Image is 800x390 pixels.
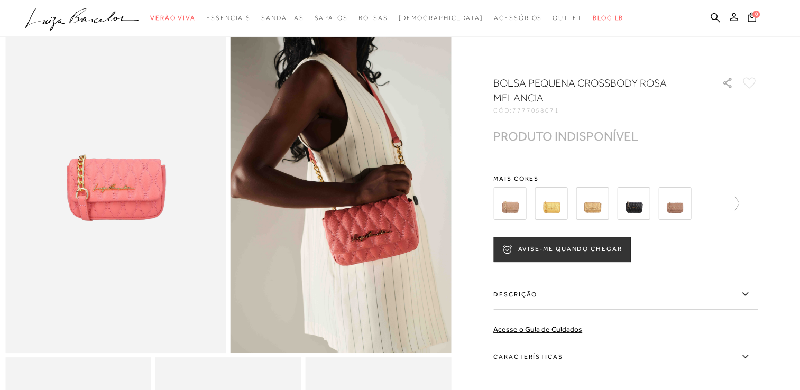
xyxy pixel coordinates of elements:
[314,14,347,22] span: Sapatos
[358,14,388,22] span: Bolsas
[398,14,483,22] span: [DEMOGRAPHIC_DATA]
[493,107,705,114] div: CÓD:
[493,187,526,220] img: BOLSA EM COURO BEGE COM LOGO METALIZADO LB PEQUENA
[535,187,567,220] img: BOLSA EM COURO DOURADO COM LOGO METALIZADO LB PEQUENA
[617,187,650,220] img: BOLSA EM COURO PRETA
[231,22,452,353] img: image
[5,22,226,353] img: image
[494,8,542,28] a: categoryNavScreenReaderText
[493,76,692,105] h1: BOLSA PEQUENA CROSSBODY ROSA MELANCIA
[261,14,304,22] span: Sandálias
[593,8,623,28] a: BLOG LB
[150,14,196,22] span: Verão Viva
[593,14,623,22] span: BLOG LB
[493,175,758,182] span: Mais cores
[493,325,582,333] a: Acesse o Guia de Cuidados
[658,187,691,220] img: Bolsa pequena crossbody camel
[150,8,196,28] a: categoryNavScreenReaderText
[493,237,631,262] button: AVISE-ME QUANDO CHEGAR
[314,8,347,28] a: categoryNavScreenReaderText
[576,187,609,220] img: BOLSA EM COURO OURO VELHO COM LOGO METALIZADO LB PEQUENA
[206,8,251,28] a: categoryNavScreenReaderText
[752,11,760,18] span: 0
[358,8,388,28] a: categoryNavScreenReaderText
[553,8,582,28] a: categoryNavScreenReaderText
[206,14,251,22] span: Essenciais
[512,107,559,114] span: 7777058071
[493,279,758,310] label: Descrição
[494,14,542,22] span: Acessórios
[398,8,483,28] a: noSubCategoriesText
[553,14,582,22] span: Outlet
[261,8,304,28] a: categoryNavScreenReaderText
[493,131,638,142] div: PRODUTO INDISPONÍVEL
[493,341,758,372] label: Características
[744,12,759,26] button: 0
